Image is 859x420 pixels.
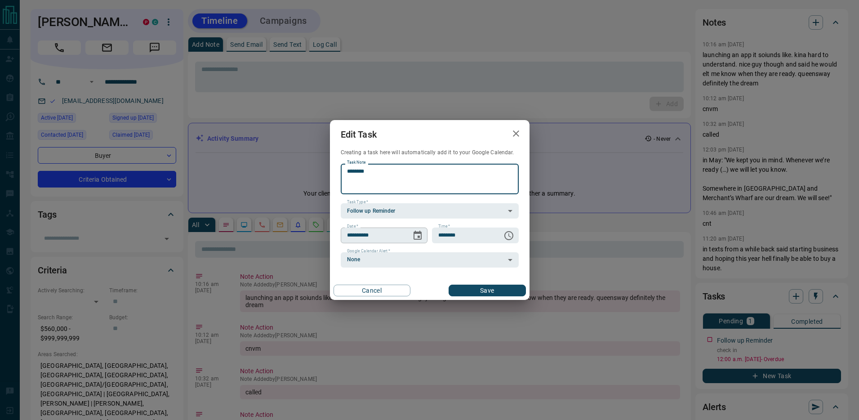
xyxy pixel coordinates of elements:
[341,252,519,268] div: None
[347,160,365,165] label: Task Note
[341,149,519,156] p: Creating a task here will automatically add it to your Google Calendar.
[347,199,368,205] label: Task Type
[330,120,387,149] h2: Edit Task
[341,203,519,219] div: Follow up Reminder
[347,248,390,254] label: Google Calendar Alert
[409,227,427,245] button: Choose date, selected date is Oct 13, 2025
[500,227,518,245] button: Choose time, selected time is 12:00 AM
[334,285,410,296] button: Cancel
[438,223,450,229] label: Time
[449,285,525,296] button: Save
[347,223,358,229] label: Date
